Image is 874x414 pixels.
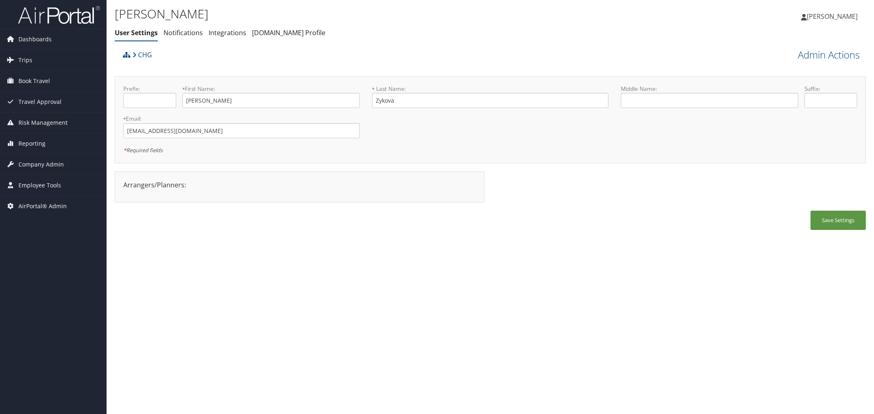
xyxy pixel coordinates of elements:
a: Notifications [163,28,203,37]
label: Last Name: [372,85,608,93]
a: Admin Actions [798,48,860,62]
span: Company Admin [18,154,64,175]
button: Save Settings [810,211,866,230]
span: AirPortal® Admin [18,196,67,216]
span: Travel Approval [18,92,61,112]
a: [DOMAIN_NAME] Profile [252,28,325,37]
span: Dashboards [18,29,52,49]
h1: [PERSON_NAME] [115,5,615,22]
label: Prefix: [123,85,176,93]
a: Integrations [209,28,246,37]
img: airportal-logo.png [18,5,100,25]
div: Arrangers/Planners: [117,180,482,190]
span: [PERSON_NAME] [807,12,858,21]
label: Middle Name: [621,85,798,93]
span: Reporting [18,133,45,154]
label: First Name: [182,85,360,93]
a: User Settings [115,28,158,37]
label: Email: [123,115,360,123]
span: Book Travel [18,71,50,91]
a: CHG [132,47,152,63]
span: Employee Tools [18,175,61,196]
span: Risk Management [18,112,68,133]
label: Suffix: [804,85,857,93]
span: Trips [18,50,32,70]
em: Required fields [123,146,163,154]
a: [PERSON_NAME] [801,4,866,29]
